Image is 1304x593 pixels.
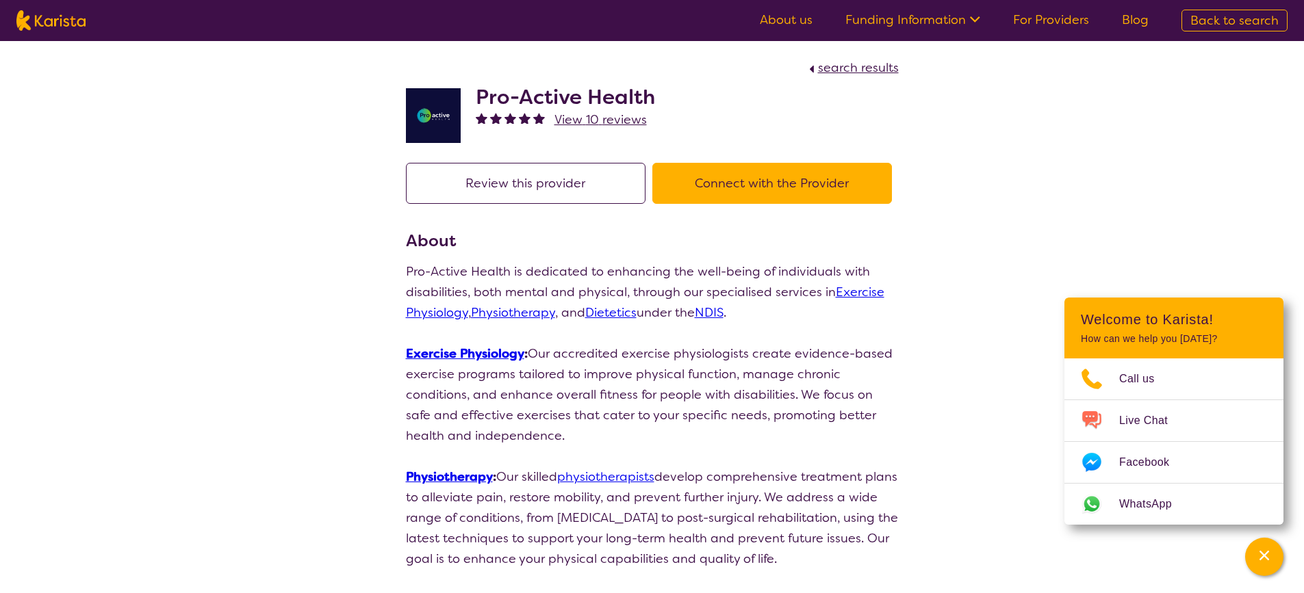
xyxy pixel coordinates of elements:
[760,12,813,28] a: About us
[1064,298,1283,525] div: Channel Menu
[1013,12,1089,28] a: For Providers
[1081,333,1267,345] p: How can we help you [DATE]?
[1081,311,1267,328] h2: Welcome to Karista!
[490,112,502,124] img: fullstar
[1122,12,1149,28] a: Blog
[406,228,899,253] h3: About
[845,12,980,28] a: Funding Information
[406,466,899,569] p: Our skilled develop comprehensive treatment plans to alleviate pain, restore mobility, and preven...
[406,469,493,485] a: Physiotherapy
[1190,12,1279,29] span: Back to search
[471,304,555,321] a: Physiotherapy
[406,261,899,323] p: Pro-Active Health is dedicated to enhancing the well-being of individuals with disabilities, both...
[1119,494,1188,514] span: WhatsApp
[406,469,496,485] strong: :
[406,345,524,362] a: Exercise Physiology
[1119,452,1186,473] span: Facebook
[504,112,516,124] img: fullstar
[818,60,899,76] span: search results
[1119,410,1184,431] span: Live Chat
[406,88,461,143] img: jdgr5huzsaqxc1wfufya.png
[585,304,637,321] a: Dietetics
[406,343,899,446] p: Our accredited exercise physiologists create evidence-based exercise programs tailored to improve...
[554,111,647,128] span: View 10 reviews
[695,304,724,321] a: NDIS
[406,163,645,204] button: Review this provider
[406,345,528,362] strong: :
[652,175,899,192] a: Connect with the Provider
[406,175,652,192] a: Review this provider
[519,112,530,124] img: fullstar
[652,163,892,204] button: Connect with the Provider
[16,10,86,31] img: Karista logo
[554,109,647,130] a: View 10 reviews
[1064,484,1283,525] a: Web link opens in a new tab.
[533,112,545,124] img: fullstar
[806,60,899,76] a: search results
[1245,538,1283,576] button: Channel Menu
[1064,358,1283,525] ul: Choose channel
[1181,10,1288,31] a: Back to search
[557,469,654,485] a: physiotherapists
[476,85,655,109] h2: Pro-Active Health
[476,112,487,124] img: fullstar
[1119,369,1171,389] span: Call us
